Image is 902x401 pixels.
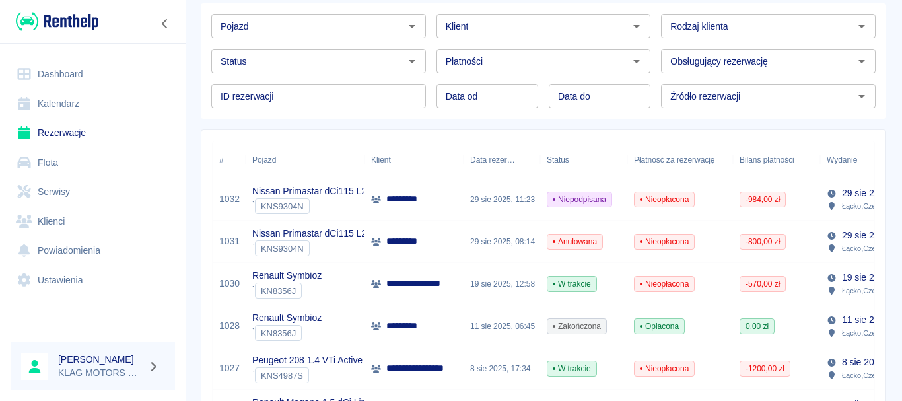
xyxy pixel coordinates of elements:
[635,236,694,248] span: Nieopłacona
[252,283,322,299] div: `
[11,59,175,89] a: Dashboard
[436,84,538,108] input: DD.MM.YYYY
[627,52,646,71] button: Otwórz
[470,141,515,178] div: Data rezerwacji
[252,141,276,178] div: Pojazd
[246,141,364,178] div: Pojazd
[371,141,391,178] div: Klient
[547,141,569,178] div: Status
[252,184,413,198] p: Nissan Primastar dCi115 L2H1P2 Extra
[842,242,901,254] p: Łącko , Czerniec 10
[740,236,785,248] span: -800,00 zł
[842,200,901,212] p: Łącko , Czerniec 10
[219,235,240,248] a: 1031
[403,52,421,71] button: Otwórz
[635,194,694,205] span: Nieopłacona
[252,240,413,256] div: `
[256,286,301,296] span: KN8356J
[256,201,309,211] span: KNS9304N
[635,320,684,332] span: Opłacona
[256,244,309,254] span: KNS9304N
[11,148,175,178] a: Flota
[547,363,596,375] span: W trakcie
[852,17,871,36] button: Otwórz
[842,285,901,297] p: Łącko , Czerniec 10
[740,141,794,178] div: Bilans płatności
[16,11,98,32] img: Renthelp logo
[11,118,175,148] a: Rezerwacje
[515,151,534,169] button: Sort
[213,141,246,178] div: #
[11,177,175,207] a: Serwisy
[364,141,464,178] div: Klient
[464,141,540,178] div: Data rezerwacji
[11,207,175,237] a: Klienci
[58,366,143,380] p: KLAG MOTORS Rent a Car
[842,369,901,381] p: Łącko , Czerniec 10
[219,361,240,375] a: 1027
[252,325,322,341] div: `
[857,151,876,169] button: Sort
[464,347,540,390] div: 8 sie 2025, 17:34
[842,327,901,339] p: Łącko , Czerniec 10
[403,17,421,36] button: Otwórz
[634,141,715,178] div: Płatność za rezerwację
[627,141,733,178] div: Płatność za rezerwację
[549,84,650,108] input: DD.MM.YYYY
[733,141,820,178] div: Bilans płatności
[547,320,606,332] span: Zakończona
[540,141,627,178] div: Status
[252,227,413,240] p: Nissan Primastar dCi115 L2H1P2 Extra
[547,194,611,205] span: Niepodpisana
[464,221,540,263] div: 29 sie 2025, 08:14
[740,278,785,290] span: -570,00 zł
[252,269,322,283] p: Renault Symbioz
[252,198,413,214] div: `
[219,277,240,291] a: 1030
[852,87,871,106] button: Otwórz
[252,367,363,383] div: `
[219,319,240,333] a: 1028
[547,278,596,290] span: W trakcie
[252,311,322,325] p: Renault Symbioz
[256,371,308,381] span: KNS4987S
[464,305,540,347] div: 11 sie 2025, 06:45
[256,328,301,338] span: KN8356J
[852,52,871,71] button: Otwórz
[464,263,540,305] div: 19 sie 2025, 12:58
[219,141,224,178] div: #
[11,266,175,295] a: Ustawienia
[219,192,240,206] a: 1032
[11,89,175,119] a: Kalendarz
[627,17,646,36] button: Otwórz
[464,178,540,221] div: 29 sie 2025, 11:23
[547,236,602,248] span: Anulowana
[11,236,175,266] a: Powiadomienia
[155,15,175,32] button: Zwiń nawigację
[58,353,143,366] h6: [PERSON_NAME]
[252,353,363,367] p: Peugeot 208 1.4 VTi Active
[740,320,774,332] span: 0,00 zł
[635,278,694,290] span: Nieopłacona
[740,194,785,205] span: -984,00 zł
[11,11,98,32] a: Renthelp logo
[827,141,857,178] div: Wydanie
[635,363,694,375] span: Nieopłacona
[740,363,790,375] span: -1200,00 zł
